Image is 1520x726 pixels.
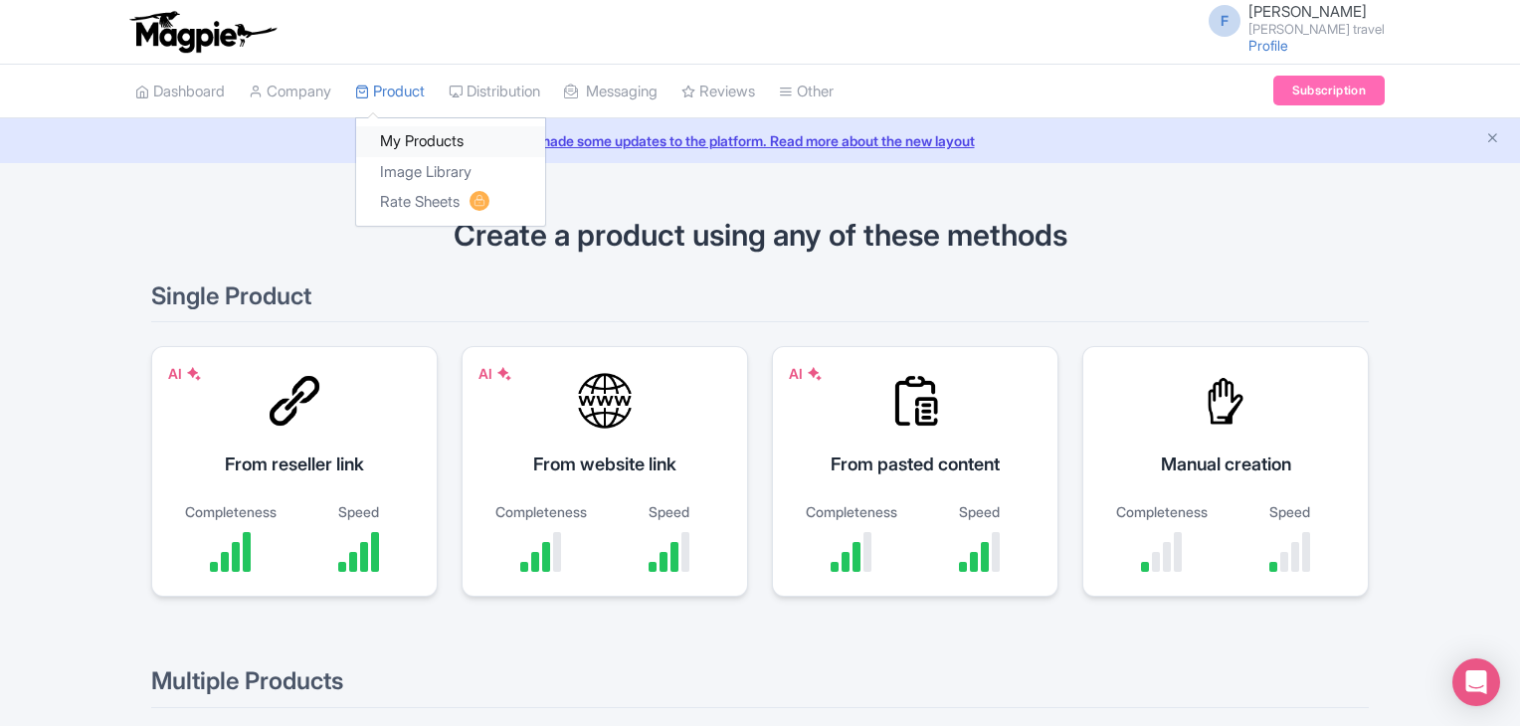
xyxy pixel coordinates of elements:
[1485,128,1500,151] button: Close announcement
[1273,76,1385,105] a: Subscription
[564,65,658,119] a: Messaging
[151,668,1369,707] h2: Multiple Products
[1248,23,1385,36] small: [PERSON_NAME] travel
[1209,5,1240,37] span: F
[151,219,1369,252] h1: Create a product using any of these methods
[151,283,1369,322] h2: Single Product
[1107,451,1344,477] div: Manual creation
[249,65,331,119] a: Company
[496,366,512,382] img: AI Symbol
[1248,2,1367,21] span: [PERSON_NAME]
[779,65,834,119] a: Other
[168,363,202,384] div: AI
[1235,501,1344,522] div: Speed
[356,187,545,218] a: Rate Sheets
[355,65,425,119] a: Product
[125,10,280,54] img: logo-ab69f6fb50320c5b225c76a69d11143b.png
[449,65,540,119] a: Distribution
[925,501,1034,522] div: Speed
[176,451,413,477] div: From reseller link
[615,501,723,522] div: Speed
[681,65,755,119] a: Reviews
[1107,501,1216,522] div: Completeness
[1452,658,1500,706] div: Open Intercom Messenger
[304,501,413,522] div: Speed
[1197,4,1385,36] a: F [PERSON_NAME] [PERSON_NAME] travel
[478,363,512,384] div: AI
[486,501,595,522] div: Completeness
[797,451,1034,477] div: From pasted content
[1082,346,1369,621] a: Manual creation Completeness Speed
[186,366,202,382] img: AI Symbol
[135,65,225,119] a: Dashboard
[356,157,545,188] a: Image Library
[1248,37,1288,54] a: Profile
[486,451,723,477] div: From website link
[807,366,823,382] img: AI Symbol
[12,130,1508,151] a: We made some updates to the platform. Read more about the new layout
[176,501,285,522] div: Completeness
[797,501,905,522] div: Completeness
[789,363,823,384] div: AI
[356,126,545,157] a: My Products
